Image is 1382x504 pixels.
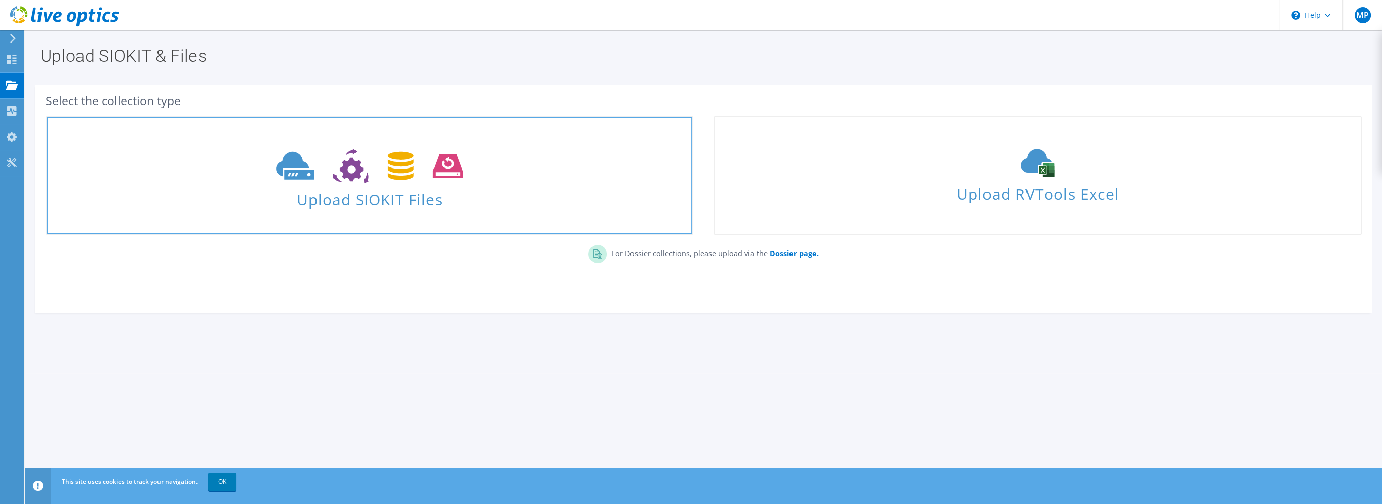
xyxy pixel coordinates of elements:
[46,95,1362,106] div: Select the collection type
[41,47,1362,64] h1: Upload SIOKIT & Files
[1291,11,1300,20] svg: \n
[47,186,692,207] span: Upload SIOKIT Files
[208,473,236,491] a: OK
[607,245,818,259] p: For Dossier collections, please upload via the
[715,181,1360,202] span: Upload RVTools Excel
[769,248,818,258] b: Dossier page.
[1355,7,1371,23] span: MP
[767,248,818,258] a: Dossier page.
[714,116,1361,235] a: Upload RVTools Excel
[46,116,693,235] a: Upload SIOKIT Files
[62,477,198,486] span: This site uses cookies to track your navigation.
